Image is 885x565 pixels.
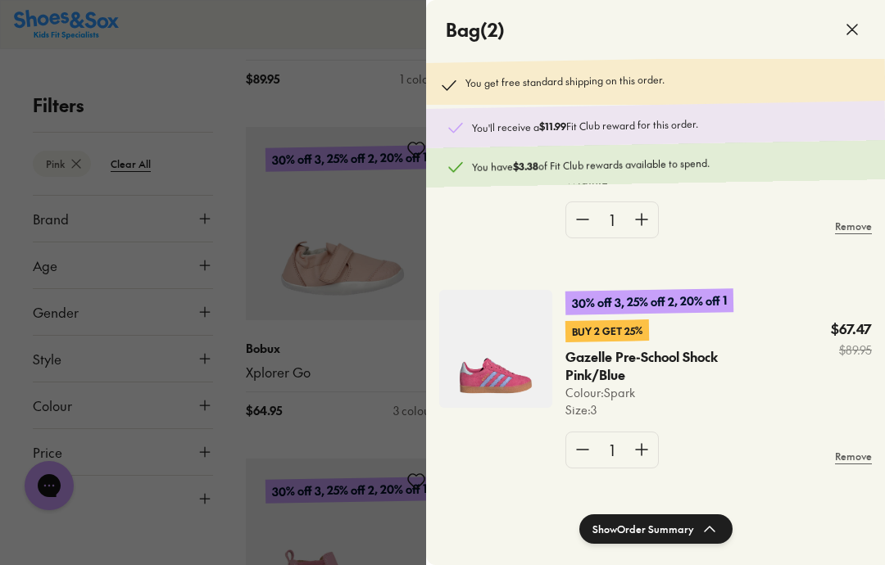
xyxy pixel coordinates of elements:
div: 1 [599,432,625,468]
p: Buy 2 Get 25% [565,319,649,342]
p: Gazelle Pre-School Shock Pink/Blue [565,348,737,384]
p: 30% off 3, 25% off 2, 20% off 1 [565,288,733,315]
s: $89.95 [831,341,872,359]
p: $67.47 [831,320,872,338]
p: You have of Fit Club rewards available to spend. [472,153,865,174]
p: You get free standard shipping on this order. [465,72,665,95]
p: Size : 3 [565,401,781,418]
b: $3.38 [513,159,538,173]
h4: Bag ( 2 ) [446,16,505,43]
img: 4-547999.jpg [439,290,552,408]
div: 1 [599,202,625,237]
button: ShowOrder Summary [579,514,733,544]
p: You'll receive a Fit Club reward for this order. [472,114,865,135]
button: Gorgias live chat [8,6,57,55]
b: $11.99 [539,120,566,133]
p: Colour: Spark [565,384,781,401]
